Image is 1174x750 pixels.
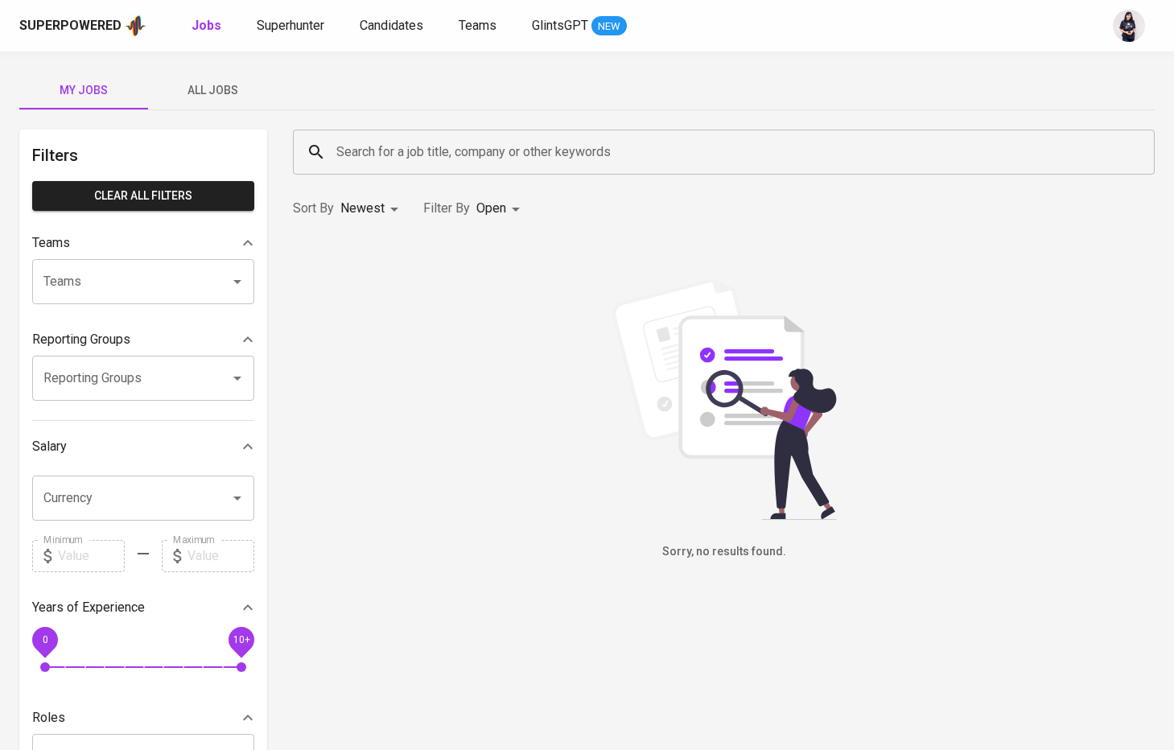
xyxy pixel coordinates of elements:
img: app logo [125,14,146,38]
div: Newest [340,194,404,224]
p: Roles [32,708,65,727]
div: Salary [32,431,254,463]
a: Teams [459,16,500,36]
div: Superpowered [19,17,122,35]
span: NEW [591,19,627,35]
b: Jobs [192,18,221,33]
a: Superpoweredapp logo [19,14,146,38]
a: Candidates [360,16,426,36]
img: file_searching.svg [603,278,845,520]
input: Value [58,540,125,572]
h6: Filters [32,142,254,168]
div: Roles [32,702,254,734]
div: Teams [32,227,254,259]
button: Open [226,367,249,389]
span: Clear All filters [45,186,241,206]
img: monata@glints.com [1113,10,1145,42]
a: Jobs [192,16,225,36]
span: Superhunter [257,18,324,33]
p: Reporting Groups [32,330,130,349]
span: Teams [459,18,496,33]
div: Reporting Groups [32,323,254,356]
span: All Jobs [158,80,267,101]
p: Sort By [293,199,334,218]
p: Salary [32,437,67,456]
span: Open [476,200,506,216]
div: Years of Experience [32,591,254,624]
button: Open [226,487,249,509]
p: Teams [32,233,70,253]
button: Open [226,270,249,293]
div: Open [476,194,525,224]
span: 0 [42,633,47,645]
p: Years of Experience [32,598,145,617]
a: Superhunter [257,16,327,36]
button: Clear All filters [32,181,254,211]
span: My Jobs [29,80,138,101]
span: 10+ [233,633,249,645]
span: GlintsGPT [532,18,588,33]
input: Value [187,540,254,572]
span: Candidates [360,18,423,33]
h6: Sorry, no results found. [293,543,1155,561]
p: Newest [340,199,385,218]
p: Filter By [423,199,470,218]
a: GlintsGPT NEW [532,16,627,36]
